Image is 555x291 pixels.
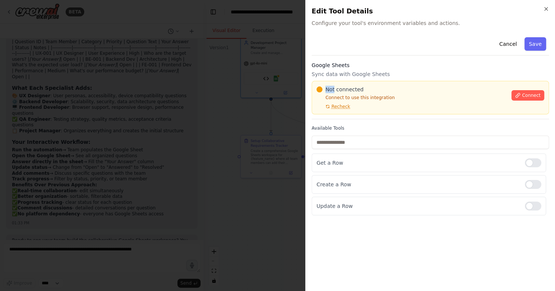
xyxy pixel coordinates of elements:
[312,61,549,69] h3: Google Sheets
[316,95,507,101] p: Connect to use this integration
[312,19,549,27] span: Configure your tool's environment variables and actions.
[316,181,519,188] p: Create a Row
[316,202,519,210] p: Update a Row
[312,125,549,131] label: Available Tools
[312,6,549,16] h2: Edit Tool Details
[522,92,540,98] span: Connect
[495,37,521,51] button: Cancel
[511,90,544,101] button: Connect
[331,104,350,110] span: Recheck
[325,86,363,93] span: Not connected
[524,37,546,51] button: Save
[312,70,549,78] p: Sync data with Google Sheets
[316,159,519,167] p: Get a Row
[316,104,350,110] button: Recheck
